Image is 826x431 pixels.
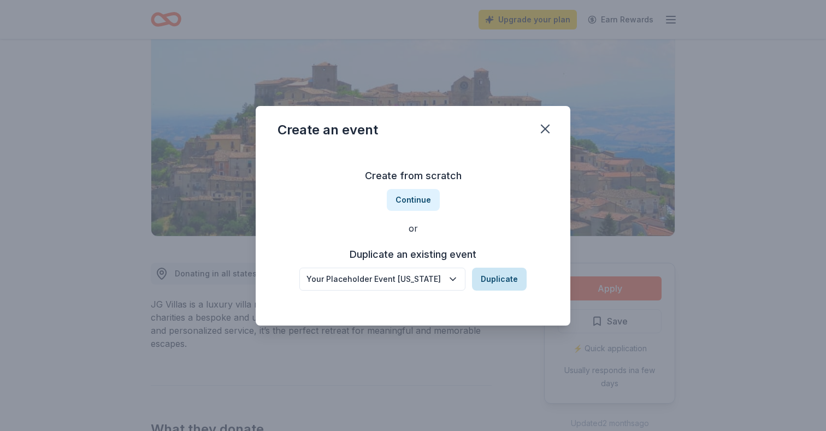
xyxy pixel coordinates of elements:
h3: Duplicate an existing event [299,246,527,263]
div: Your Placeholder Event [US_STATE] [306,273,443,286]
h3: Create from scratch [278,167,548,185]
div: or [278,222,548,235]
div: Create an event [278,121,378,139]
button: Your Placeholder Event [US_STATE] [299,268,465,291]
button: Duplicate [472,268,527,291]
button: Continue [387,189,440,211]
